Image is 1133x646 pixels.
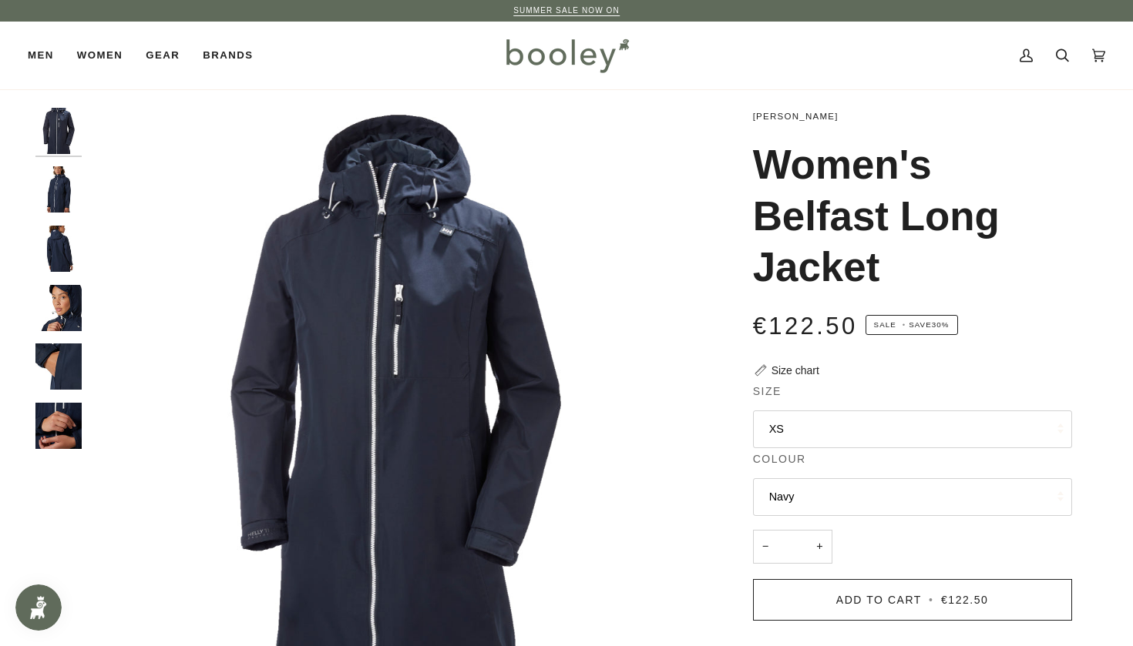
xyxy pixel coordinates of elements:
[35,166,82,213] img: Helly Hansen Women's Belfast Long Jacket Navy - Booley Galway
[134,22,191,89] a: Gear
[77,48,123,63] span: Women
[35,403,82,449] img: Helly Hansen Women's Belfast Long Jacket Navy - Booley Galway
[28,48,54,63] span: Men
[35,108,82,154] img: Helly Hansen Women's Belfast Long Jacket Navy - Booley Galway
[753,451,806,467] span: Colour
[836,594,922,606] span: Add to Cart
[753,579,1072,621] button: Add to Cart • €122.50
[772,363,819,379] div: Size chart
[807,530,832,564] button: +
[203,48,253,63] span: Brands
[753,112,839,121] a: [PERSON_NAME]
[753,139,1061,292] h1: Women's Belfast Long Jacket
[753,478,1072,516] button: Navy
[926,594,936,606] span: •
[66,22,134,89] a: Women
[753,383,782,400] span: Size
[753,530,832,564] input: Quantity
[866,315,958,335] span: Save
[35,285,82,331] img: Helly Hansen Women's Belfast Long Jacket Navy - Booley Galway
[499,33,634,78] img: Booley
[35,226,82,272] img: Helly Hansen Women's Belfast Long Jacket Navy - Booley Galway
[191,22,264,89] a: Brands
[513,6,620,15] a: SUMMER SALE NOW ON
[753,530,778,564] button: −
[874,320,896,329] span: Sale
[35,343,82,390] img: Helly Hansen Women's Belfast Long Jacket Navy - Booley Galway
[15,584,62,631] iframe: Button to open loyalty program pop-up
[753,410,1072,448] button: XS
[932,320,950,329] span: 30%
[899,320,909,329] em: •
[28,22,66,89] a: Men
[146,48,180,63] span: Gear
[941,594,988,606] span: €122.50
[753,313,858,340] span: €122.50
